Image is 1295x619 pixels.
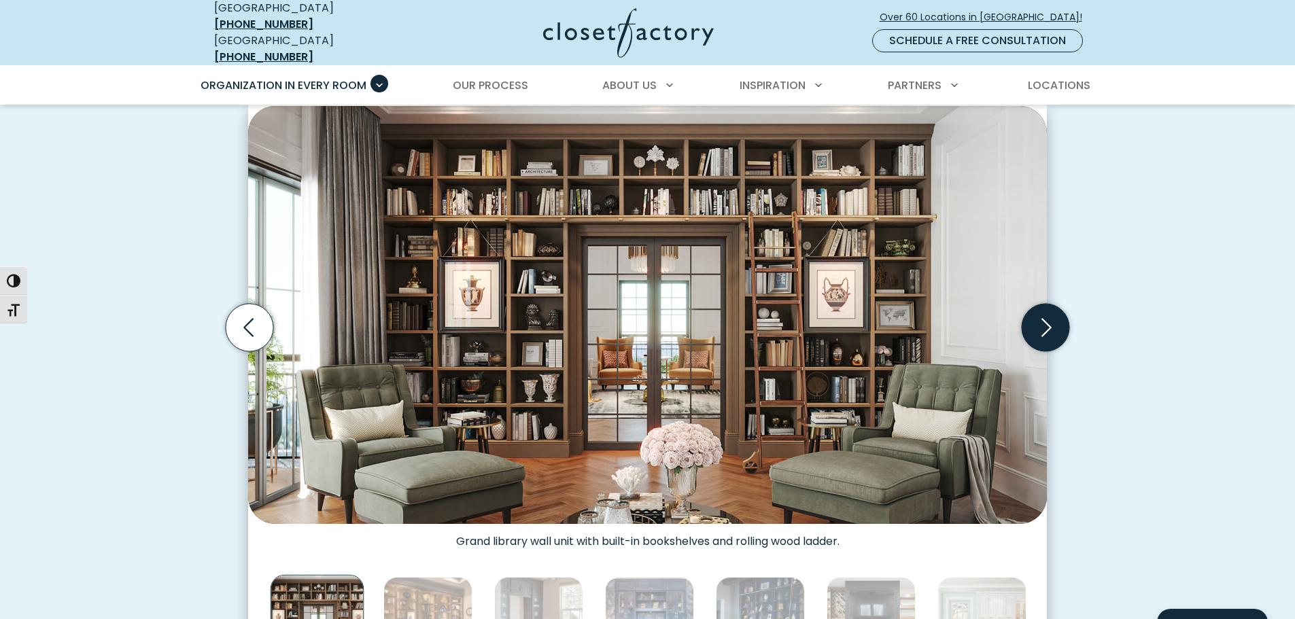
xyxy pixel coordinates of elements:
[872,29,1083,52] a: Schedule a Free Consultation
[1016,298,1075,357] button: Next slide
[248,524,1047,548] figcaption: Grand library wall unit with built-in bookshelves and rolling wood ladder.
[214,49,313,65] a: [PHONE_NUMBER]
[879,5,1094,29] a: Over 60 Locations in [GEOGRAPHIC_DATA]!
[602,77,657,93] span: About Us
[543,8,714,58] img: Closet Factory Logo
[453,77,528,93] span: Our Process
[1028,77,1090,93] span: Locations
[214,33,411,65] div: [GEOGRAPHIC_DATA]
[248,106,1047,524] img: Grand library wall with built-in bookshelves and rolling ladder
[214,16,313,32] a: [PHONE_NUMBER]
[888,77,942,93] span: Partners
[740,77,806,93] span: Inspiration
[191,67,1105,105] nav: Primary Menu
[220,298,279,357] button: Previous slide
[201,77,366,93] span: Organization in Every Room
[880,10,1093,24] span: Over 60 Locations in [GEOGRAPHIC_DATA]!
